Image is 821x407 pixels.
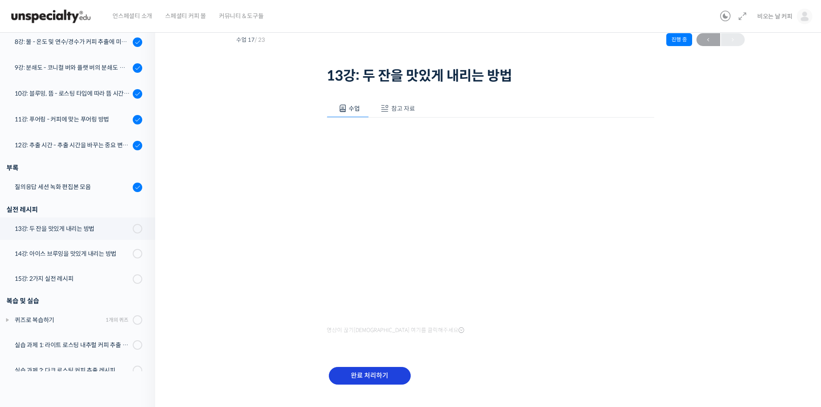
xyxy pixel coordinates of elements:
[79,286,89,293] span: 대화
[15,37,130,47] div: 8강: 물 - 온도 및 연수/경수가 커피 추출에 미치는 영향
[327,68,654,84] h1: 13강: 두 잔을 맛있게 내리는 방법
[15,340,130,350] div: 실습 과제 1: 라이트 로스팅 내추럴 커피 추출 레시피
[696,34,720,46] span: ←
[3,273,57,295] a: 홈
[15,224,130,233] div: 13강: 두 잔을 맛있게 내리는 방법
[15,249,130,258] div: 14강: 아이스 브루잉을 맛있게 내리는 방법
[666,33,692,46] div: 진행 중
[15,274,130,283] div: 15강: 2가지 실전 레시피
[133,286,144,293] span: 설정
[111,273,165,295] a: 설정
[27,286,32,293] span: 홈
[15,63,130,72] div: 9강: 분쇄도 - 코니컬 버와 플랫 버의 분쇄도 차이는 왜 추출 결과물에 영향을 미치는가
[6,162,142,174] div: 부록
[391,105,415,112] span: 참고 자료
[757,12,793,20] span: 비오는 날 커피
[6,204,142,215] div: 실전 레시피
[15,89,130,98] div: 10강: 블루밍, 뜸 - 로스팅 타입에 따라 뜸 시간을 다르게 해야 하는 이유
[696,33,720,46] a: ←이전
[15,140,130,150] div: 12강: 추출 시간 - 추출 시간을 바꾸는 중요 변수 파헤치기
[15,366,130,375] div: 실습 과제 2: 다크 로스팅 커피 추출 레시피
[106,316,128,324] div: 1개의 퀴즈
[255,36,265,43] span: / 23
[6,295,142,307] div: 복습 및 실습
[327,327,464,334] span: 영상이 끊기[DEMOGRAPHIC_DATA] 여기를 클릭해주세요
[15,182,130,192] div: 질의응답 세션 녹화 편집본 모음
[57,273,111,295] a: 대화
[349,105,360,112] span: 수업
[236,37,265,43] span: 수업 17
[329,367,411,385] input: 완료 처리하기
[15,115,130,124] div: 11강: 푸어링 - 커피에 맞는 푸어링 방법
[15,315,103,325] div: 퀴즈로 복습하기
